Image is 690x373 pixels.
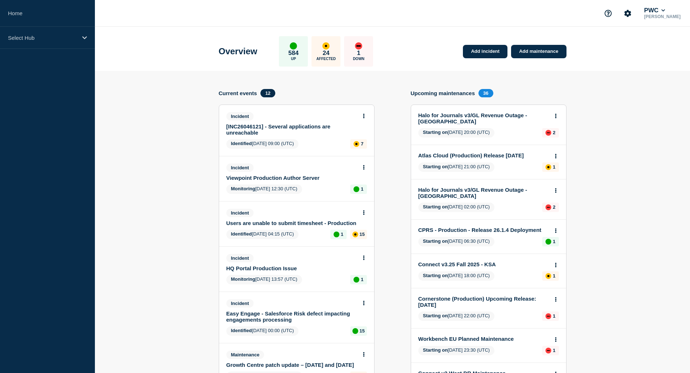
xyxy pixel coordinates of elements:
div: down [355,42,362,50]
div: down [545,348,551,353]
span: [DATE] 21:00 (UTC) [418,162,495,172]
span: Identified [231,231,252,237]
p: 1 [553,273,555,279]
a: Cornerstone (Production) Upcoming Release: [DATE] [418,296,549,308]
span: 12 [260,89,275,97]
button: Support [601,6,616,21]
p: 1 [341,232,343,237]
p: 584 [288,50,298,57]
p: Up [291,57,296,61]
div: down [545,204,551,210]
span: Identified [231,328,252,333]
div: up [352,328,358,334]
a: Growth Centre patch update – [DATE] and [DATE] [226,362,357,368]
p: 1 [553,313,555,319]
span: [DATE] 09:00 (UTC) [226,139,299,149]
a: Halo for Journals v3/GL Revenue Outage - [GEOGRAPHIC_DATA] [418,112,549,124]
span: [DATE] 18:00 (UTC) [418,271,495,281]
span: [DATE] 00:00 (UTC) [226,326,299,336]
button: Account settings [620,6,635,21]
p: 1 [553,239,555,244]
p: 2 [553,204,555,210]
span: Starting on [423,130,448,135]
a: Easy Engage - Salesforce Risk defect impacting engagements processing [226,310,357,323]
p: Affected [317,57,336,61]
a: Add maintenance [511,45,566,58]
span: Incident [226,299,254,308]
span: [DATE] 04:15 (UTC) [226,230,299,239]
div: affected [545,164,551,170]
a: HQ Portal Production Issue [226,265,357,271]
span: Starting on [423,313,448,318]
span: [DATE] 13:57 (UTC) [226,275,302,284]
span: Identified [231,141,252,146]
span: Starting on [423,273,448,278]
h4: Upcoming maintenances [411,90,475,96]
span: Incident [226,164,254,172]
span: [DATE] 06:30 (UTC) [418,237,495,246]
p: 1 [553,164,555,170]
p: 1 [361,186,363,192]
span: Incident [226,112,254,120]
h1: Overview [219,46,258,56]
span: [DATE] 02:00 (UTC) [418,203,495,212]
div: up [354,186,359,192]
a: CPRS - Production - Release 26.1.4 Deployment [418,227,549,233]
p: 15 [360,232,365,237]
a: Users are unable to submit timesheet - Production [226,220,357,226]
p: [PERSON_NAME] [643,14,682,19]
span: Monitoring [231,186,255,191]
div: affected [322,42,330,50]
a: Connect v3.25 Fall 2025 - KSA [418,261,549,267]
p: 2 [553,130,555,135]
span: Monitoring [231,276,255,282]
span: [DATE] 20:00 (UTC) [418,128,495,137]
p: 1 [357,50,360,57]
h4: Current events [219,90,257,96]
p: 15 [360,328,365,334]
span: Maintenance [226,351,264,359]
p: 1 [553,348,555,353]
p: 1 [361,277,363,282]
span: Incident [226,254,254,262]
span: [DATE] 22:00 (UTC) [418,311,495,321]
span: [DATE] 23:30 (UTC) [418,346,495,355]
a: Viewpoint Production Author Server [226,175,357,181]
a: [INC26046121] - Several applications are unreachable [226,123,357,136]
p: Select Hub [8,35,78,41]
span: Starting on [423,347,448,353]
span: Starting on [423,164,448,169]
a: Workbench EU Planned Maintenance [418,336,549,342]
span: Starting on [423,204,448,209]
span: Starting on [423,238,448,244]
div: up [545,239,551,245]
a: Halo for Journals v3/GL Revenue Outage - [GEOGRAPHIC_DATA] [418,187,549,199]
div: up [290,42,297,50]
div: up [354,277,359,283]
button: PWC [643,7,666,14]
div: affected [352,232,358,237]
div: affected [545,273,551,279]
p: Down [353,57,364,61]
span: Incident [226,209,254,217]
span: 36 [478,89,493,97]
div: down [545,313,551,319]
div: up [334,232,339,237]
span: [DATE] 12:30 (UTC) [226,185,302,194]
a: Atlas Cloud (Production) Release [DATE] [418,152,549,158]
p: 24 [323,50,330,57]
div: affected [354,141,359,147]
a: Add incident [463,45,507,58]
div: down [545,130,551,136]
p: 7 [361,141,363,147]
